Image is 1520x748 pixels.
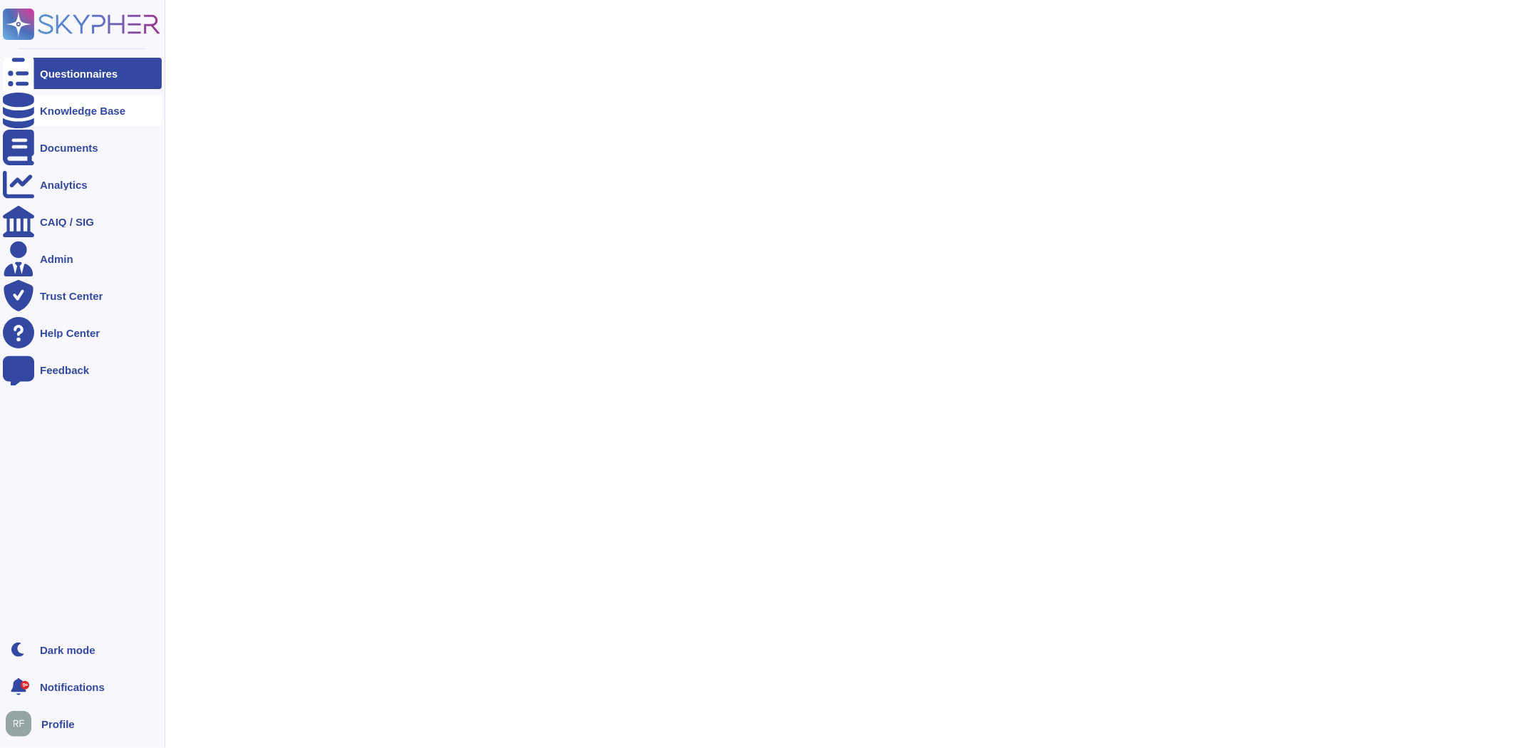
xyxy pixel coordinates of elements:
[40,180,88,190] div: Analytics
[40,328,100,338] div: Help Center
[40,68,118,79] div: Questionnaires
[3,132,162,163] a: Documents
[40,645,95,655] div: Dark mode
[3,317,162,348] a: Help Center
[3,280,162,311] a: Trust Center
[3,58,162,89] a: Questionnaires
[3,169,162,200] a: Analytics
[40,291,103,301] div: Trust Center
[3,206,162,237] a: CAIQ / SIG
[3,708,41,739] button: user
[3,243,162,274] a: Admin
[40,217,94,227] div: CAIQ / SIG
[6,711,31,737] img: user
[3,354,162,385] a: Feedback
[3,95,162,126] a: Knowledge Base
[41,719,75,729] span: Profile
[40,142,98,153] div: Documents
[21,681,29,690] div: 9+
[40,254,73,264] div: Admin
[40,365,89,375] div: Feedback
[40,682,105,692] span: Notifications
[40,105,125,116] div: Knowledge Base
